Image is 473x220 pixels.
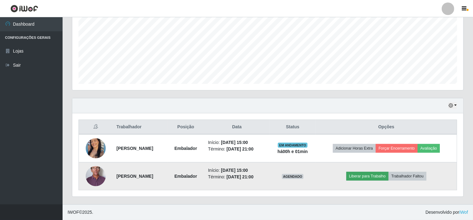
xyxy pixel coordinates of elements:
strong: [PERSON_NAME] [116,174,153,179]
button: Forçar Encerramento [376,144,418,153]
span: AGENDADO [282,174,304,179]
button: Liberar para Trabalho [346,172,389,181]
span: IWOF [68,210,79,215]
img: 1712337969187.jpeg [86,156,106,197]
th: Status [269,120,316,135]
time: [DATE] 21:00 [226,146,253,151]
button: Trabalhador Faltou [389,172,426,181]
button: Adicionar Horas Extra [333,144,376,153]
li: Início: [208,167,266,174]
li: Término: [208,146,266,152]
a: iWof [459,210,468,215]
th: Data [204,120,269,135]
time: [DATE] 21:00 [226,174,253,179]
time: [DATE] 15:00 [221,168,248,173]
th: Posição [167,120,205,135]
span: Desenvolvido por [425,209,468,216]
img: 1754502098226.jpeg [86,136,106,161]
img: CoreUI Logo [10,5,38,13]
strong: há 00 h e 01 min [277,149,308,154]
th: Opções [316,120,457,135]
time: [DATE] 15:00 [221,140,248,145]
strong: Embalador [175,174,197,179]
li: Término: [208,174,266,180]
li: Início: [208,139,266,146]
strong: Embalador [175,146,197,151]
button: Avaliação [418,144,440,153]
th: Trabalhador [113,120,167,135]
span: EM ANDAMENTO [278,143,308,148]
span: © 2025 . [68,209,93,216]
strong: [PERSON_NAME] [116,146,153,151]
